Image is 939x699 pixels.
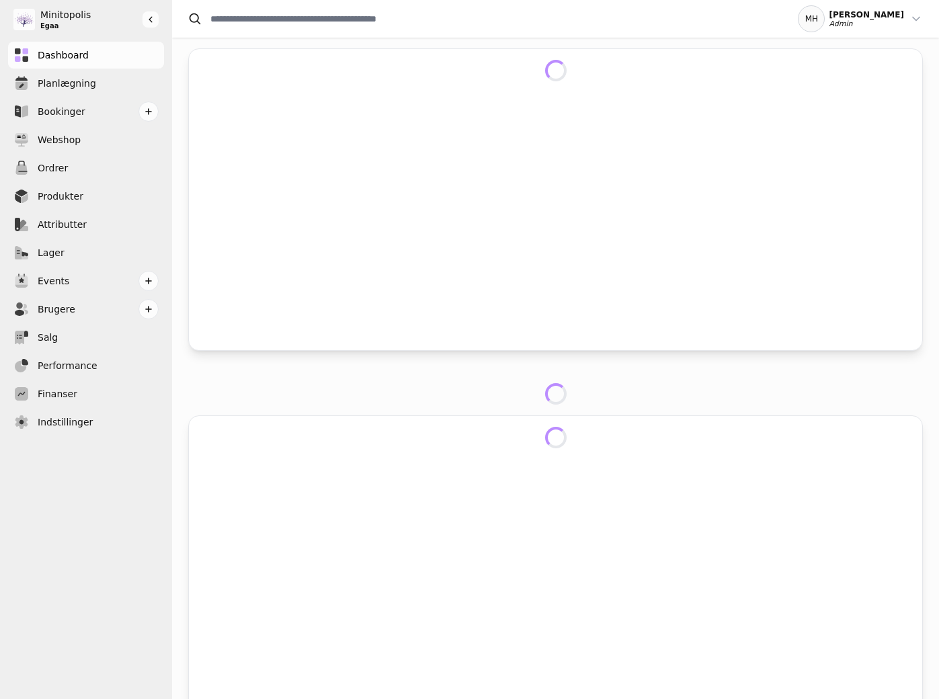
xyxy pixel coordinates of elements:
a: Indstillinger [8,409,164,436]
span: Planlægning [38,77,96,91]
span: Attributter [38,218,87,232]
span: Indstillinger [38,415,93,429]
a: Produkter [8,183,164,210]
a: Lager [8,239,164,266]
span: Finanser [38,387,77,401]
a: Bookinger [8,98,164,125]
div: Admin [829,20,904,28]
a: Ordrer [8,155,164,181]
span: Lager [38,246,65,260]
span: Performance [38,359,97,373]
span: Salg [38,331,58,345]
span: Bookinger [38,105,85,119]
a: Finanser [8,380,164,407]
span: Brugere [38,302,75,317]
span: Produkter [38,190,83,204]
span: Dashboard [38,48,89,63]
a: Attributter [8,211,164,238]
div: MH [798,5,825,32]
a: Performance [8,352,164,379]
button: Gør sidebaren større eller mindre [142,11,159,28]
a: Dashboard [8,42,164,69]
a: Planlægning [8,70,164,97]
span: Ordrer [38,161,68,175]
a: Events [8,268,164,294]
div: [PERSON_NAME] [829,9,904,20]
span: Events [38,274,69,288]
a: Salg [8,324,164,351]
button: MH[PERSON_NAME]Admin [798,5,923,32]
a: Webshop [8,126,164,153]
a: Brugere [8,296,164,323]
span: Webshop [38,133,81,147]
